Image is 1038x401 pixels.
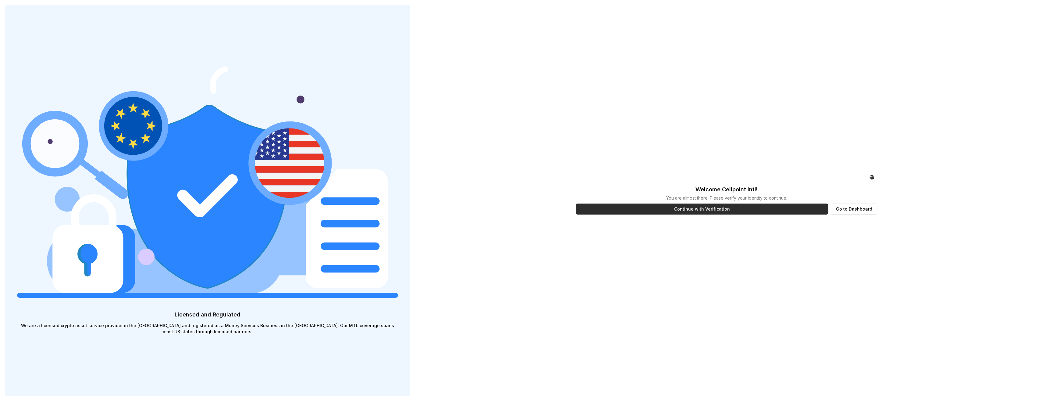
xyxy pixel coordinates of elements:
[576,204,828,215] button: Continue with Verification
[831,204,877,215] button: Go to Dashboard
[695,185,758,194] p: Welcome Cellpoint Intl !
[666,195,787,201] p: You are almost there. Please verify your identity to continue.
[17,323,398,335] p: We are a licensed crypto asset service provider in the [GEOGRAPHIC_DATA] and registered as a Mone...
[17,310,398,319] p: Licensed and Regulated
